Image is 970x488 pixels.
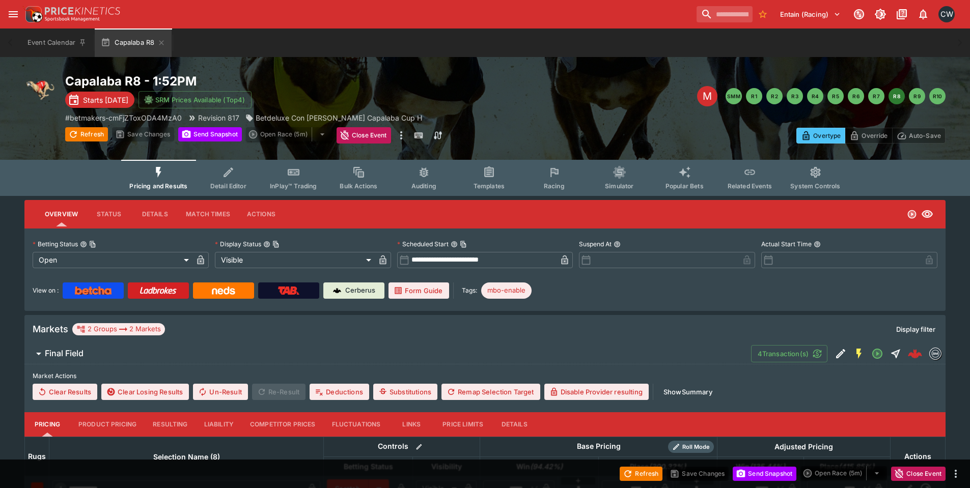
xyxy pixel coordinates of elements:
button: R2 [766,88,783,104]
button: Details [491,412,537,437]
button: Competitor Prices [242,412,324,437]
button: Send Snapshot [733,467,796,481]
button: Copy To Clipboard [460,241,467,248]
button: Fluctuations [324,412,389,437]
button: Close Event [337,127,391,143]
p: Starts [DATE] [83,95,128,105]
img: Neds [212,286,235,295]
button: Resulting [145,412,196,437]
label: Tags: [462,282,477,299]
img: betmakers [930,348,941,359]
div: Show/hide Price Roll mode configuration. [668,441,714,453]
p: Revision 817 [198,112,239,123]
button: Open [868,345,886,363]
span: Popular Bets [666,182,704,190]
th: Rugs [25,437,49,476]
a: Cerberus [323,282,384,299]
button: Override [845,128,892,143]
div: 4c57d7c2-b614-405f-83f8-76de9ce414cc [908,347,922,361]
img: PriceKinetics Logo [22,4,43,24]
div: Event type filters [121,160,848,196]
button: Capalaba R8 [95,28,172,57]
p: Override [862,130,888,141]
th: Controls [324,437,480,456]
button: Connected to PK [850,5,868,23]
th: Adjusted Pricing [717,437,890,456]
div: Visible [215,252,375,268]
button: SMM [726,88,742,104]
button: Betting StatusCopy To Clipboard [80,241,87,248]
a: 4c57d7c2-b614-405f-83f8-76de9ce414cc [905,343,925,364]
span: Related Events [728,182,772,190]
button: 4Transaction(s) [751,345,827,362]
label: View on : [33,282,59,299]
button: Event Calendar [21,28,93,57]
button: R1 [746,88,762,104]
button: Clear Results [33,384,97,400]
input: search [697,6,753,22]
button: R6 [848,88,864,104]
span: Pricing and Results [129,182,187,190]
nav: pagination navigation [726,88,946,104]
button: Notifications [914,5,932,23]
p: Suspend At [579,240,612,248]
p: Betdeluxe Con [PERSON_NAME] Capalaba Cup H [256,112,422,123]
div: split button [246,127,332,141]
p: Cerberus [345,285,375,296]
div: Betting Target: cerberus [481,282,532,299]
span: Roll Mode [678,443,714,451]
svg: Open [871,348,883,360]
p: Scheduled Start [397,240,449,248]
button: Liability [196,412,242,437]
img: logo-cerberus--red.svg [908,347,922,361]
button: Display StatusCopy To Clipboard [263,241,270,248]
button: Disable Provider resulting [544,384,649,400]
button: Clear Losing Results [101,384,189,400]
img: TabNZ [278,286,299,295]
button: Product Pricing [70,412,145,437]
button: Final Field [24,343,751,364]
div: betmakers [929,348,941,360]
button: R3 [787,88,803,104]
button: Details [132,202,178,226]
button: Overtype [796,128,845,143]
button: Bulk edit [412,440,426,453]
h5: Markets [33,323,68,335]
button: Substitutions [373,384,437,400]
button: Remap Selection Target [441,384,540,400]
p: Copy To Clipboard [65,112,182,123]
img: Sportsbook Management [45,17,100,21]
button: R8 [889,88,905,104]
img: Ladbrokes [140,286,177,295]
button: Auto-Save [892,128,946,143]
span: InPlay™ Trading [270,182,317,190]
button: more [395,127,407,143]
div: 2 Groups 2 Markets [76,323,161,335]
div: Betdeluxe Con Sciacca Capalaba Cup H [245,112,422,123]
p: Display Status [215,240,261,248]
button: Toggle light/dark mode [871,5,890,23]
span: Re-Result [252,384,306,400]
span: Bulk Actions [340,182,377,190]
span: System Controls [790,182,840,190]
button: Copy To Clipboard [272,241,280,248]
button: No Bookmarks [755,6,771,22]
button: Status [86,202,132,226]
a: Form Guide [389,282,449,299]
button: R7 [868,88,884,104]
button: Deductions [310,384,369,400]
p: Actual Start Time [761,240,812,248]
span: Racing [544,182,565,190]
span: Simulator [605,182,633,190]
button: Pricing [24,412,70,437]
button: Un-Result [193,384,247,400]
button: Match Times [178,202,238,226]
button: ShowSummary [657,384,718,400]
button: Actions [238,202,284,226]
button: Display filter [890,321,941,337]
button: Copy To Clipboard [89,241,96,248]
img: greyhound_racing.png [24,73,57,106]
button: open drawer [4,5,22,23]
button: Select Tenant [774,6,847,22]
